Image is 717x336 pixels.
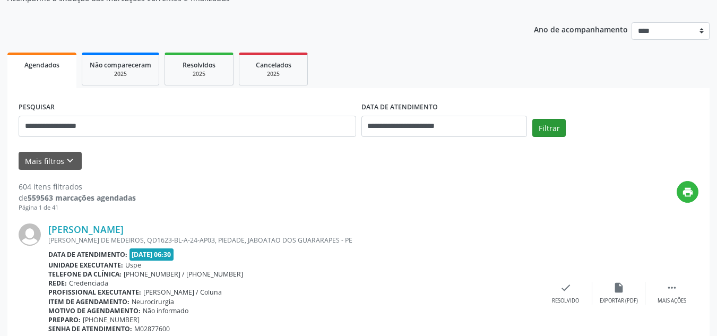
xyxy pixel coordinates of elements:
span: Não informado [143,306,188,315]
i: keyboard_arrow_down [64,155,76,167]
div: de [19,192,136,203]
div: Resolvido [552,297,579,305]
b: Data de atendimento: [48,250,127,259]
b: Rede: [48,279,67,288]
span: Agendados [24,61,59,70]
i:  [666,282,678,294]
span: Uspe [125,261,141,270]
button: Mais filtroskeyboard_arrow_down [19,152,82,170]
b: Telefone da clínica: [48,270,122,279]
b: Motivo de agendamento: [48,306,141,315]
i: check [560,282,572,294]
span: Cancelados [256,61,291,70]
b: Profissional executante: [48,288,141,297]
div: Página 1 de 41 [19,203,136,212]
i: print [682,186,694,198]
span: Resolvidos [183,61,215,70]
span: Neurocirurgia [132,297,174,306]
div: 2025 [172,70,226,78]
label: PESQUISAR [19,99,55,116]
div: Exportar (PDF) [600,297,638,305]
span: Credenciada [69,279,108,288]
div: 2025 [90,70,151,78]
span: [PERSON_NAME] / Coluna [143,288,222,297]
div: 2025 [247,70,300,78]
span: [PHONE_NUMBER] [83,315,140,324]
button: print [677,181,698,203]
div: 604 itens filtrados [19,181,136,192]
span: [PHONE_NUMBER] / [PHONE_NUMBER] [124,270,243,279]
b: Unidade executante: [48,261,123,270]
b: Preparo: [48,315,81,324]
b: Senha de atendimento: [48,324,132,333]
span: Não compareceram [90,61,151,70]
a: [PERSON_NAME] [48,223,124,235]
span: [DATE] 06:30 [129,248,174,261]
div: [PERSON_NAME] DE MEDEIROS, QD1623-BL-A-24-AP03, PIEDADE, JABOATAO DOS GUARARAPES - PE [48,236,539,245]
div: Mais ações [658,297,686,305]
b: Item de agendamento: [48,297,129,306]
button: Filtrar [532,119,566,137]
img: img [19,223,41,246]
strong: 559563 marcações agendadas [28,193,136,203]
label: DATA DE ATENDIMENTO [361,99,438,116]
i: insert_drive_file [613,282,625,294]
p: Ano de acompanhamento [534,22,628,36]
span: M02877600 [134,324,170,333]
